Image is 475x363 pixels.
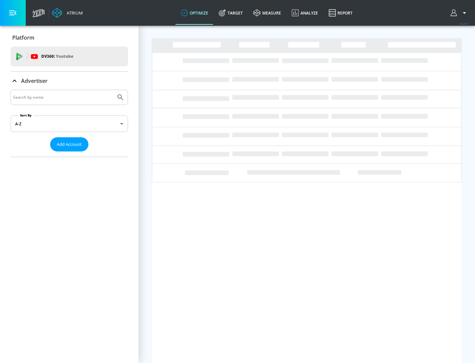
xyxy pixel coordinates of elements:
span: Add Account [57,141,82,148]
p: Advertiser [21,77,47,84]
nav: list of Advertiser [11,151,128,157]
div: Advertiser [11,90,128,157]
a: optimize [175,1,213,25]
span: v 4.24.0 [459,22,468,25]
div: Advertiser [11,72,128,90]
div: A-Z [11,115,128,132]
div: Atrium [64,10,83,16]
p: DV360: [41,53,73,60]
a: Target [213,1,248,25]
label: Sort By [19,113,33,117]
button: Add Account [50,137,88,151]
p: Platform [12,34,34,41]
a: Analyze [286,1,323,25]
input: Search by name [13,93,113,102]
p: Youtube [56,53,73,60]
div: DV360: Youtube [11,47,128,66]
a: Report [323,1,358,25]
a: measure [248,1,286,25]
a: Atrium [52,8,83,18]
div: Platform [11,28,128,47]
